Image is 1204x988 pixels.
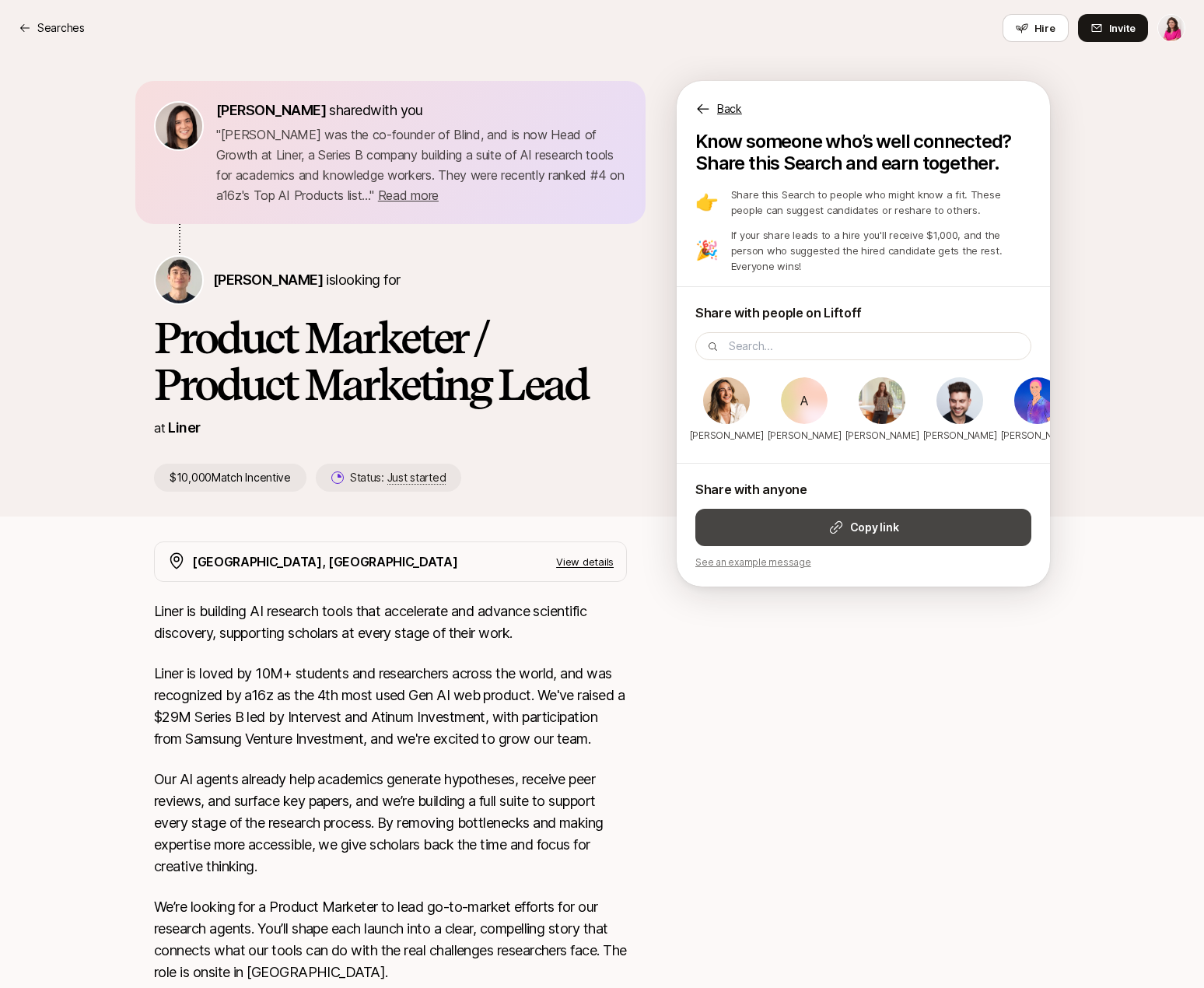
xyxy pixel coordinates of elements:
[1006,376,1069,449] div: Bailey Richardson
[695,131,1031,174] p: Know someone who’s well connected? Share this Search and earn together.
[695,479,1031,499] p: Share with anyone
[168,419,200,436] a: Liner
[556,554,614,569] p: View details
[695,509,1031,546] button: Copy link
[154,418,165,438] p: at
[213,272,323,288] span: [PERSON_NAME]
[929,376,991,449] div: Andy Cullen
[154,896,627,983] p: We’re looking for a Product Marketer to lead go-to-market efforts for our research agents. You’ll...
[1158,15,1185,41] img: Emma Frane
[850,518,898,537] strong: Copy link
[695,241,719,260] p: 🎉
[37,19,85,37] p: Searches
[851,376,913,449] div: Alyse Borkan
[192,552,457,572] p: [GEOGRAPHIC_DATA], [GEOGRAPHIC_DATA]
[154,601,627,644] p: Liner is building AI research tools that accelerate and advance scientific discovery, supporting ...
[1109,20,1136,36] span: Invite
[378,187,439,203] span: Read more
[1157,14,1185,42] button: Emma Frane
[695,555,1031,569] p: See an example message
[695,193,719,212] p: 👉
[695,303,1031,323] p: Share with people on Liftoff
[1001,429,1075,443] p: [PERSON_NAME]
[216,100,429,121] p: shared
[731,187,1031,218] p: Share this Search to people who might know a fit. These people can suggest candidates or reshare ...
[216,124,627,205] p: " [PERSON_NAME] was the co-founder of Blind, and is now Head of Growth at Liner, a Series B compa...
[936,377,983,424] img: Andy Cullen
[729,337,1021,356] input: Search...
[213,269,400,291] p: is looking for
[859,377,905,424] img: Alyse Borkan
[703,377,750,424] img: Renée Bridwell
[773,376,835,449] div: Alison Moore
[845,429,919,443] p: [PERSON_NAME]
[695,376,758,449] div: Renée Bridwell
[731,227,1031,274] p: If your share leads to a hire you'll receive $1,000, and the person who suggested the hired candi...
[350,468,446,487] p: Status:
[156,257,202,303] img: Kyum Kim
[1078,14,1148,42] button: Invite
[1003,14,1069,42] button: Hire
[387,471,446,485] span: Just started
[717,100,742,118] p: Back
[154,464,306,492] p: $10,000 Match Incentive
[690,429,764,443] p: [PERSON_NAME]
[800,391,808,410] p: A
[1034,20,1055,36] span: Hire
[923,429,997,443] p: [PERSON_NAME]
[154,663,627,750] p: Liner is loved by 10M+ students and researchers across the world, and was recognized by a16z as t...
[154,314,627,408] h1: Product Marketer / Product Marketing Lead
[370,102,423,118] span: with you
[768,429,842,443] p: [PERSON_NAME]
[156,103,202,149] img: 71d7b91d_d7cb_43b4_a7ea_a9b2f2cc6e03.jpg
[154,769,627,878] p: Our AI agents already help academics generate hypotheses, receive peer reviews, and surface key p...
[216,102,326,118] span: [PERSON_NAME]
[1014,377,1061,424] img: Bailey Richardson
